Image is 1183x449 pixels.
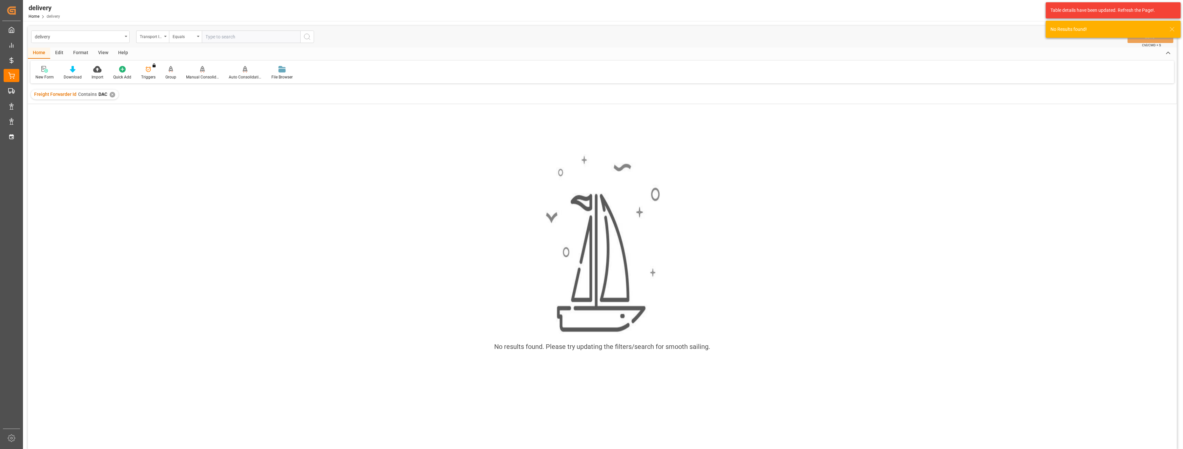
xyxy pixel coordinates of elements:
div: Group [165,74,176,80]
div: View [93,48,113,59]
div: Table details have been updated. Refresh the Page!. [1050,7,1171,14]
div: Download [64,74,82,80]
button: open menu [31,31,130,43]
div: Help [113,48,133,59]
div: Manual Consolidation [186,74,219,80]
button: open menu [169,31,202,43]
div: Home [28,48,50,59]
div: Import [92,74,103,80]
a: Home [29,14,39,19]
input: Type to search [202,31,300,43]
div: File Browser [271,74,293,80]
span: Contains [78,92,97,97]
span: Ctrl/CMD + S [1142,43,1161,48]
div: No results found. Please try updating the filters/search for smooth sailing. [495,342,710,352]
span: DAC [98,92,107,97]
img: smooth_sailing.jpeg [545,154,660,334]
button: open menu [136,31,169,43]
div: Edit [50,48,68,59]
div: No Results found! [1050,26,1163,33]
div: Quick Add [113,74,131,80]
div: Auto Consolidation [229,74,262,80]
span: Freight Forwarder Id [34,92,76,97]
div: Format [68,48,93,59]
div: delivery [35,32,122,40]
div: New Form [35,74,54,80]
div: ✕ [110,92,115,97]
div: delivery [29,3,60,13]
button: search button [300,31,314,43]
div: Equals [173,32,195,40]
div: Transport ID Logward [140,32,162,40]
